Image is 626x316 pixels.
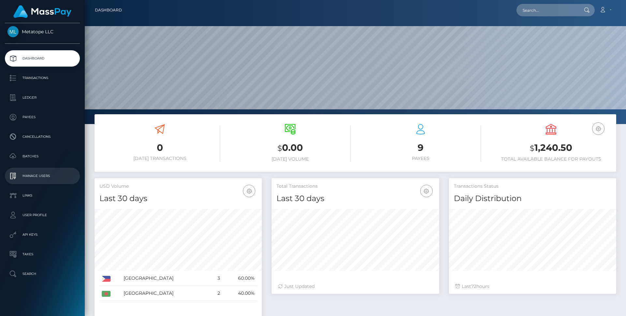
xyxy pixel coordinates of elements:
[121,286,211,301] td: [GEOGRAPHIC_DATA]
[276,193,434,204] h4: Last 30 days
[99,193,257,204] h4: Last 30 days
[5,168,80,184] a: Manage Users
[530,144,534,153] small: $
[5,109,80,125] a: Payees
[7,191,77,200] p: Links
[454,193,611,204] h4: Daily Distribution
[7,132,77,142] p: Cancellations
[360,141,481,154] h3: 9
[230,156,350,162] h6: [DATE] Volume
[5,29,80,35] span: Metatope LLC
[5,207,80,223] a: User Profile
[211,286,222,301] td: 2
[455,283,610,290] div: Last hours
[7,54,77,63] p: Dashboard
[491,156,611,162] h6: Total Available Balance for Payouts
[211,271,222,286] td: 3
[99,156,220,161] h6: [DATE] Transactions
[5,187,80,204] a: Links
[5,227,80,243] a: API Keys
[7,151,77,161] p: Batches
[5,70,80,86] a: Transactions
[454,183,611,190] h5: Transactions Status
[7,269,77,279] p: Search
[7,112,77,122] p: Payees
[222,271,257,286] td: 60.00%
[516,4,578,16] input: Search...
[230,141,350,155] h3: 0.00
[99,183,257,190] h5: USD Volume
[276,183,434,190] h5: Total Transactions
[278,283,432,290] div: Just Updated
[121,271,211,286] td: [GEOGRAPHIC_DATA]
[7,93,77,103] p: Ledger
[7,73,77,83] p: Transactions
[5,50,80,67] a: Dashboard
[102,276,111,282] img: PH.png
[7,26,19,37] img: Metatope LLC
[7,210,77,220] p: User Profile
[7,249,77,259] p: Taxes
[5,266,80,282] a: Search
[13,5,71,18] img: MassPay Logo
[5,129,80,145] a: Cancellations
[277,144,282,153] small: $
[491,141,611,155] h3: 1,240.50
[95,3,122,17] a: Dashboard
[222,286,257,301] td: 40.00%
[5,89,80,106] a: Ledger
[102,291,111,297] img: BD.png
[99,141,220,154] h3: 0
[5,148,80,165] a: Batches
[7,171,77,181] p: Manage Users
[471,283,476,289] span: 72
[5,246,80,262] a: Taxes
[7,230,77,240] p: API Keys
[360,156,481,161] h6: Payees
